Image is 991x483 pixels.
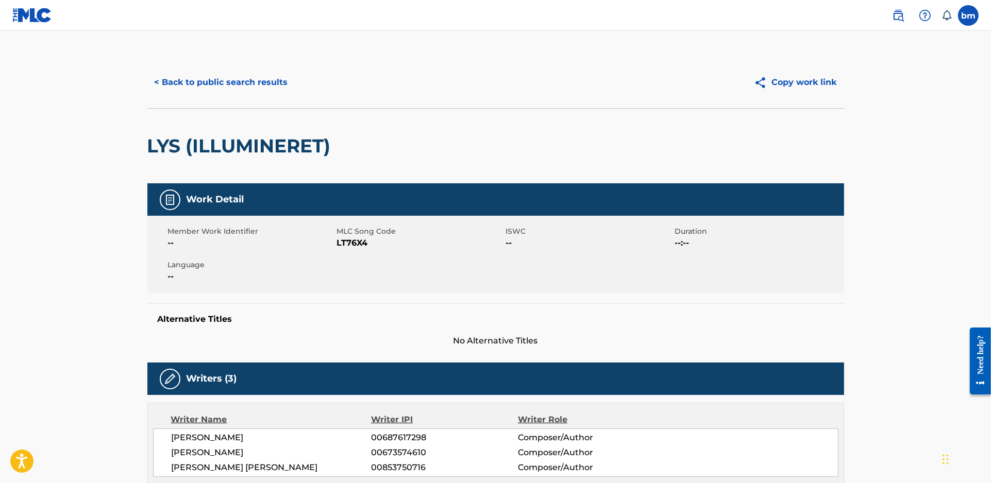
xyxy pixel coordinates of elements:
[337,237,503,249] span: LT76X4
[168,270,334,283] span: --
[919,9,931,22] img: help
[939,434,991,483] iframe: Chat Widget
[147,335,844,347] span: No Alternative Titles
[171,413,372,426] div: Writer Name
[168,237,334,249] span: --
[518,446,651,459] span: Composer/Author
[164,373,176,385] img: Writers
[12,8,52,23] img: MLC Logo
[754,76,772,89] img: Copy work link
[962,320,991,403] iframe: Resource Center
[164,194,176,206] img: Work Detail
[187,194,244,205] h5: Work Detail
[371,446,517,459] span: 00673574610
[915,5,935,26] div: Help
[675,237,842,249] span: --:--
[942,10,952,21] div: Notifications
[371,461,517,474] span: 00853750716
[892,9,904,22] img: search
[888,5,909,26] a: Public Search
[943,444,949,475] div: Drag
[147,70,295,95] button: < Back to public search results
[172,446,372,459] span: [PERSON_NAME]
[158,314,834,324] h5: Alternative Titles
[371,413,518,426] div: Writer IPI
[506,237,673,249] span: --
[518,432,651,444] span: Composer/Author
[147,134,336,158] h2: LYS (ILLUMINERET)
[168,260,334,270] span: Language
[506,226,673,237] span: ISWC
[958,5,979,26] div: User Menu
[518,461,651,474] span: Composer/Author
[518,413,651,426] div: Writer Role
[371,432,517,444] span: 00687617298
[675,226,842,237] span: Duration
[172,432,372,444] span: [PERSON_NAME]
[172,461,372,474] span: [PERSON_NAME] [PERSON_NAME]
[187,373,237,385] h5: Writers (3)
[168,226,334,237] span: Member Work Identifier
[747,70,844,95] button: Copy work link
[337,226,503,237] span: MLC Song Code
